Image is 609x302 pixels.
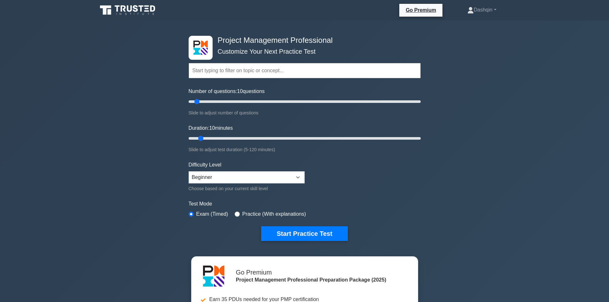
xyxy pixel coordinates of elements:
[189,161,222,169] label: Difficulty Level
[261,226,347,241] button: Start Practice Test
[452,4,512,16] a: Dashqin
[189,88,265,95] label: Number of questions: questions
[189,63,421,78] input: Start typing to filter on topic or concept...
[215,36,389,45] h4: Project Management Professional
[402,6,440,14] a: Go Premium
[189,200,421,208] label: Test Mode
[237,89,243,94] span: 10
[196,210,228,218] label: Exam (Timed)
[189,146,421,153] div: Slide to adjust test duration (5-120 minutes)
[189,109,421,117] div: Slide to adjust number of questions
[189,124,233,132] label: Duration: minutes
[209,125,215,131] span: 10
[242,210,306,218] label: Practice (With explanations)
[189,185,305,192] div: Choose based on your current skill level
